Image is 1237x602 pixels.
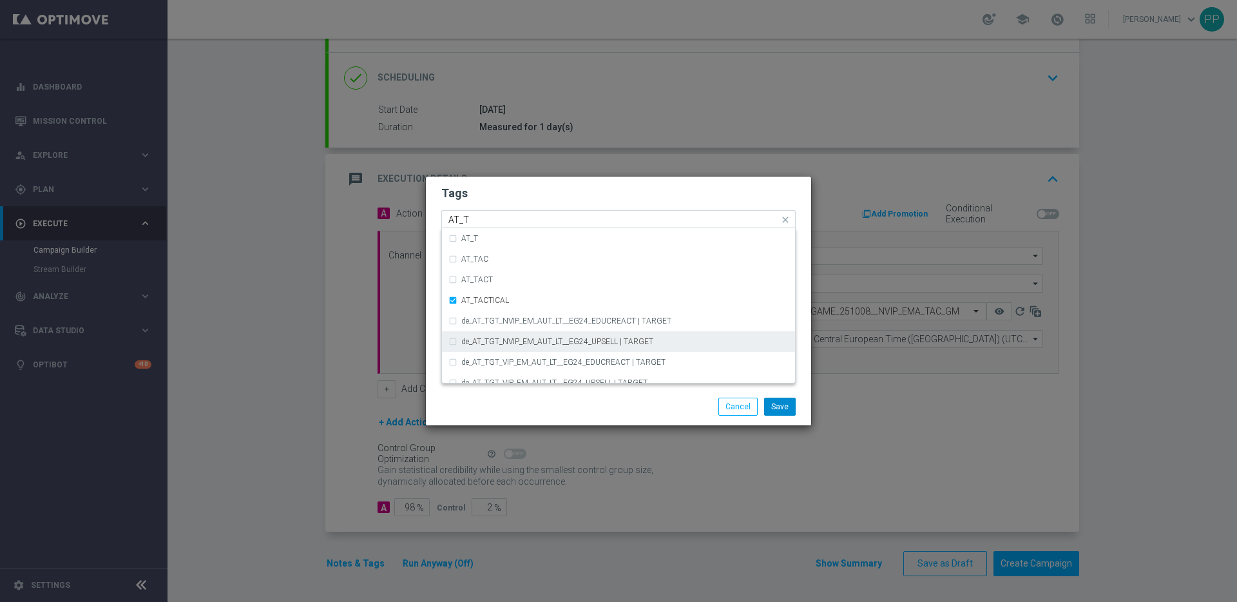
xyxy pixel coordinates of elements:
label: AT_TACTICAL [461,296,509,304]
div: AT_T [448,228,789,249]
div: AT_TACT [448,269,789,290]
button: Save [764,398,796,416]
ng-dropdown-panel: Options list [441,228,796,384]
div: de_AT_TGT_VIP_EM_AUT_LT__EG24_EDUCREACT | TARGET [448,352,789,373]
button: Cancel [718,398,758,416]
label: AT_T [461,235,478,242]
ng-select: AT_TACTICAL [441,210,796,228]
label: de_AT_TGT_NVIP_EM_AUT_LT__EG24_UPSELL | TARGET [461,338,653,345]
h2: Tags [441,186,796,201]
div: AT_TACTICAL [448,290,789,311]
div: de_AT_TGT_VIP_EM_AUT_LT__EG24_UPSELL | TARGET [448,373,789,393]
label: AT_TACT [461,276,493,284]
div: AT_TAC [448,249,789,269]
div: de_AT_TGT_NVIP_EM_AUT_LT__EG24_EDUCREACT | TARGET [448,311,789,331]
label: de_AT_TGT_VIP_EM_AUT_LT__EG24_UPSELL | TARGET [461,379,647,387]
label: de_AT_TGT_VIP_EM_AUT_LT__EG24_EDUCREACT | TARGET [461,358,666,366]
div: de_AT_TGT_NVIP_EM_AUT_LT__EG24_UPSELL | TARGET [448,331,789,352]
label: AT_TAC [461,255,488,263]
label: de_AT_TGT_NVIP_EM_AUT_LT__EG24_EDUCREACT | TARGET [461,317,671,325]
